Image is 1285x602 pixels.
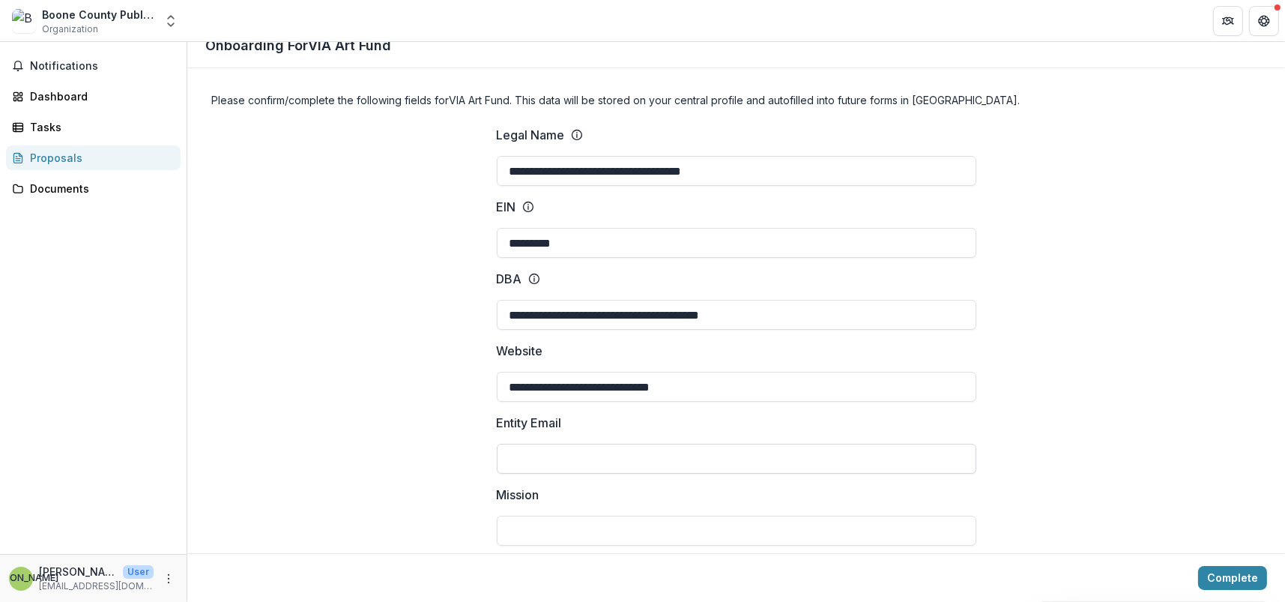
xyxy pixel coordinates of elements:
[205,35,391,55] p: Onboarding For VIA Art Fund
[6,115,181,139] a: Tasks
[497,486,539,504] p: Mission
[6,54,181,78] button: Notifications
[497,126,565,144] p: Legal Name
[123,565,154,579] p: User
[42,7,154,22] div: Boone County Public Library Foundation
[30,88,169,104] div: Dashboard
[211,92,1261,108] h4: Please confirm/complete the following fields for VIA Art Fund . This data will be stored on your ...
[30,119,169,135] div: Tasks
[1249,6,1279,36] button: Get Help
[39,580,154,593] p: [EMAIL_ADDRESS][DOMAIN_NAME]
[1213,6,1243,36] button: Partners
[497,270,522,288] p: DBA
[160,6,181,36] button: Open entity switcher
[12,9,36,33] img: Boone County Public Library Foundation
[30,60,175,73] span: Notifications
[6,176,181,201] a: Documents
[39,564,117,580] p: [PERSON_NAME]
[6,84,181,109] a: Dashboard
[497,342,543,360] p: Website
[6,145,181,170] a: Proposals
[497,198,516,216] p: EIN
[42,22,98,36] span: Organization
[1198,566,1267,590] button: Complete
[497,414,562,432] p: Entity Email
[30,181,169,196] div: Documents
[30,150,169,166] div: Proposals
[160,570,178,588] button: More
